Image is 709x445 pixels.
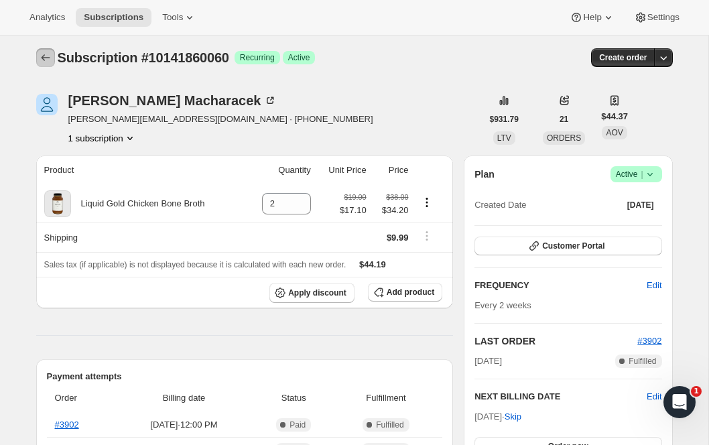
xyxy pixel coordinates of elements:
[639,275,669,296] button: Edit
[627,200,654,210] span: [DATE]
[368,283,442,302] button: Add product
[591,48,655,67] button: Create order
[289,420,306,430] span: Paid
[258,391,330,405] span: Status
[552,110,576,129] button: 21
[626,8,688,27] button: Settings
[376,420,403,430] span: Fulfilled
[269,283,354,303] button: Apply discount
[560,114,568,125] span: 21
[36,222,246,252] th: Shipping
[68,113,373,126] span: [PERSON_NAME][EMAIL_ADDRESS][DOMAIN_NAME] · [PHONE_NUMBER]
[474,198,526,212] span: Created Date
[647,390,661,403] button: Edit
[629,356,656,367] span: Fulfilled
[288,52,310,63] span: Active
[58,50,229,65] span: Subscription #10141860060
[21,8,73,27] button: Analytics
[601,110,628,123] span: $44.37
[340,204,367,217] span: $17.10
[36,155,246,185] th: Product
[44,260,346,269] span: Sales tax (if applicable) is not displayed because it is calculated with each new order.
[338,391,434,405] span: Fulfillment
[474,168,495,181] h2: Plan
[474,355,502,368] span: [DATE]
[474,237,661,255] button: Customer Portal
[154,8,204,27] button: Tools
[474,300,531,310] span: Every 2 weeks
[663,386,696,418] iframe: Intercom live chat
[583,12,601,23] span: Help
[547,133,581,143] span: ORDERS
[490,114,519,125] span: $931.79
[84,12,143,23] span: Subscriptions
[474,411,521,422] span: [DATE] ·
[371,155,413,185] th: Price
[416,229,438,243] button: Shipping actions
[691,386,702,397] span: 1
[599,52,647,63] span: Create order
[474,334,637,348] h2: LAST ORDER
[387,287,434,298] span: Add product
[162,12,183,23] span: Tools
[616,168,657,181] span: Active
[47,370,443,383] h2: Payment attempts
[29,12,65,23] span: Analytics
[505,410,521,424] span: Skip
[68,94,277,107] div: [PERSON_NAME] Macharacek
[619,196,662,214] button: [DATE]
[562,8,623,27] button: Help
[55,420,79,430] a: #3902
[542,241,604,251] span: Customer Portal
[36,94,58,115] span: Nicole Macharacek
[68,131,137,145] button: Product actions
[482,110,527,129] button: $931.79
[637,334,661,348] button: #3902
[637,336,661,346] a: #3902
[44,190,71,217] img: product img
[344,193,367,201] small: $19.00
[36,48,55,67] button: Subscriptions
[76,8,151,27] button: Subscriptions
[386,193,408,201] small: $38.00
[118,391,250,405] span: Billing date
[246,155,315,185] th: Quantity
[375,204,409,217] span: $34.20
[606,128,623,137] span: AOV
[647,279,661,292] span: Edit
[359,259,386,269] span: $44.19
[474,390,647,403] h2: NEXT BILLING DATE
[315,155,371,185] th: Unit Price
[647,12,680,23] span: Settings
[497,133,511,143] span: LTV
[118,418,250,432] span: [DATE] · 12:00 PM
[474,279,647,292] h2: FREQUENCY
[497,406,529,428] button: Skip
[416,195,438,210] button: Product actions
[288,288,346,298] span: Apply discount
[71,197,205,210] div: Liquid Gold Chicken Bone Broth
[641,169,643,180] span: |
[47,383,115,413] th: Order
[240,52,275,63] span: Recurring
[387,233,409,243] span: $9.99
